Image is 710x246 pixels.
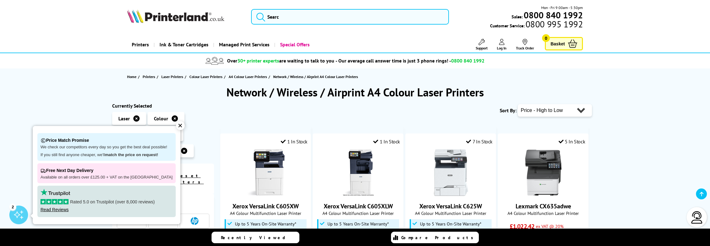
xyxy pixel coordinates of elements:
[41,145,173,150] p: We check our competitors every day so you get the best deal possible!
[221,235,292,240] span: Recently Viewed
[143,73,155,80] span: Printers
[41,152,173,158] p: If you still find anyone cheaper, we'll
[476,46,488,50] span: Support
[118,115,130,122] span: Laser
[229,73,267,80] span: A4 Colour Laser Printers
[41,199,69,204] img: stars-5.svg
[373,138,400,145] div: 1 In Stock
[335,149,382,196] img: Xerox VersaLink C605XLW
[273,74,358,79] span: Network / Wireless / Airprint A4 Colour Laser Printers
[427,149,474,196] img: Xerox VersaLink C625W
[525,21,583,27] span: 0800 995 1992
[523,12,583,18] a: 0800 840 1992
[451,58,484,64] span: 0800 840 1992
[476,39,488,50] a: Support
[251,9,449,25] input: Searc
[127,73,138,80] a: Home
[501,210,585,216] span: A4 Colour Multifunction Laser Printer
[516,202,571,210] a: Lexmark CX635adwe
[327,221,389,226] span: Up to 5 Years On-Site Warranty*
[235,221,296,226] span: Up to 5 Years On-Site Warranty*
[41,166,173,175] p: Free Next Day Delivery
[545,37,583,50] a: Basket 0
[112,103,214,109] div: Currently Selected
[127,9,243,24] a: Printerland Logo
[41,207,69,212] a: Read Reviews
[175,173,204,185] a: reset filters
[127,37,154,53] a: Printers
[229,73,269,80] a: A4 Colour Laser Printers
[409,210,493,216] span: A4 Colour Multifunction Laser Printer
[191,217,198,225] img: HP
[242,149,289,196] img: Xerox VersaLink C605XW
[520,149,567,196] img: Lexmark CX635adwe
[520,191,567,197] a: Lexmark CX635adwe
[274,37,314,53] a: Special Offers
[500,107,517,114] span: Sort By:
[237,58,279,64] span: 30+ printer experts
[213,37,274,53] a: Managed Print Services
[41,175,173,180] p: Available on all orders over £125.00 + VAT on the [GEOGRAPHIC_DATA]
[497,39,507,50] a: Log In
[41,136,173,145] p: Price Match Promise
[185,217,204,225] a: HP
[127,9,224,23] img: Printerland Logo
[510,222,534,230] span: £1,022.42
[161,73,185,80] a: Laser Printers
[41,189,70,196] img: trustpilot rating
[112,85,598,100] h1: Network / Wireless / Airprint A4 Colour Laser Printers
[212,232,299,243] a: Recently Viewed
[160,37,208,53] span: Ink & Toner Cartridges
[490,21,583,29] span: Customer Service:
[419,202,482,210] a: Xerox VersaLink C625W
[427,191,474,197] a: Xerox VersaLink C625W
[176,121,185,130] div: ✕
[189,73,222,80] span: Colour Laser Printers
[9,203,16,210] div: 2
[691,211,703,224] img: user-headset-light.svg
[161,73,183,80] span: Laser Printers
[232,202,299,210] a: Xerox VersaLink C605XW
[41,199,173,205] p: Rated 5.0 on Trustpilot (over 8,000 reviews)
[497,46,507,50] span: Log In
[536,223,564,229] span: ex VAT @ 20%
[316,210,400,216] span: A4 Colour Multifunction Laser Printer
[516,39,534,50] a: Track Order
[559,138,585,145] div: 5 In Stock
[542,34,550,42] span: 0
[154,37,213,53] a: Ink & Toner Cartridges
[512,14,523,20] span: Sales:
[550,39,565,48] span: Basket
[154,115,168,122] span: Colour
[224,210,307,216] span: A4 Colour Multifunction Laser Printer
[524,9,583,21] b: 0800 840 1992
[466,138,493,145] div: 7 In Stock
[324,202,393,210] a: Xerox VersaLink C605XLW
[420,221,481,226] span: Up to 5 Years On-Site Warranty*
[401,235,477,240] span: Compare Products
[189,73,224,80] a: Colour Laser Printers
[105,152,158,157] strong: match the price on request!
[391,232,479,243] a: Compare Products
[336,58,484,64] span: - Our average call answer time is just 3 phone rings! -
[143,73,157,80] a: Printers
[227,58,334,64] span: Over are waiting to talk to you
[281,138,307,145] div: 1 In Stock
[541,5,583,11] span: Mon - Fri 9:00am - 5:30pm
[242,191,289,197] a: Xerox VersaLink C605XW
[335,191,382,197] a: Xerox VersaLink C605XLW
